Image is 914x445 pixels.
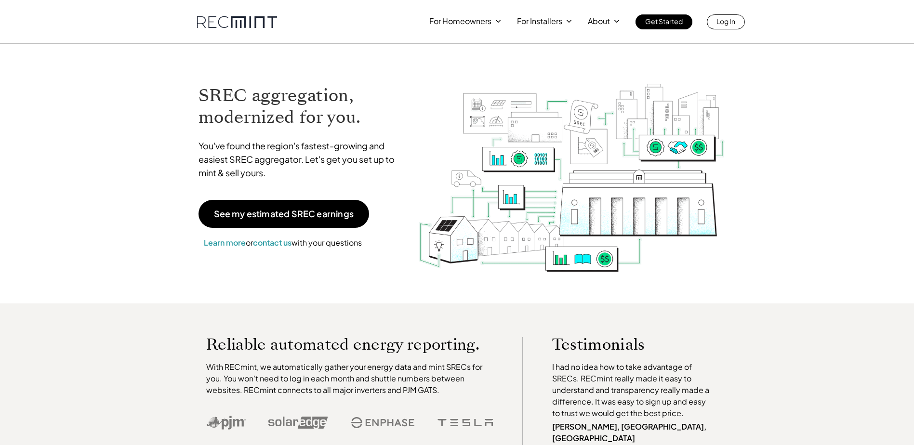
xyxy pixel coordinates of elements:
[253,237,291,248] a: contact us
[214,209,354,218] p: See my estimated SREC earnings
[206,361,493,396] p: With RECmint, we automatically gather your energy data and mint SRECs for you. You won't need to ...
[552,361,714,419] p: I had no idea how to take advantage of SRECs. RECmint really made it easy to understand and trans...
[199,236,367,249] p: or with your questions
[199,139,404,180] p: You've found the region's fastest-growing and easiest SREC aggregator. Let's get you set up to mi...
[418,58,725,275] img: RECmint value cycle
[716,14,735,28] p: Log In
[636,14,692,29] a: Get Started
[206,337,493,352] p: Reliable automated energy reporting.
[204,237,246,248] a: Learn more
[588,14,610,28] p: About
[199,85,404,128] h1: SREC aggregation, modernized for you.
[645,14,683,28] p: Get Started
[199,200,369,228] a: See my estimated SREC earnings
[517,14,562,28] p: For Installers
[552,421,714,444] p: [PERSON_NAME], [GEOGRAPHIC_DATA], [GEOGRAPHIC_DATA]
[707,14,745,29] a: Log In
[429,14,491,28] p: For Homeowners
[552,337,696,352] p: Testimonials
